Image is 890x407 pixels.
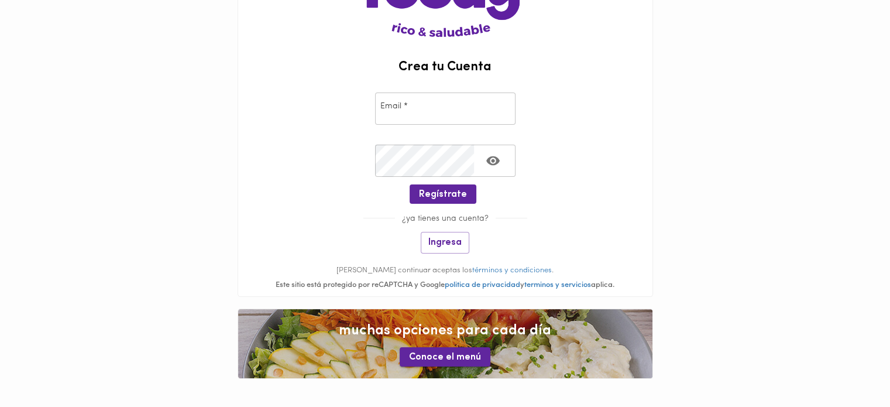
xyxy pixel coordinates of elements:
h2: Crea tu Cuenta [238,60,652,74]
div: Este sitio está protegido por reCAPTCHA y Google y aplica. [238,280,652,291]
a: terminos y servicios [524,281,591,289]
span: Conoce el menú [409,352,481,363]
button: Toggle password visibility [479,146,507,175]
button: Ingresa [421,232,469,254]
span: muchas opciones para cada día [250,321,641,341]
button: Conoce el menú [400,347,490,367]
a: términos y condiciones [472,266,552,274]
p: [PERSON_NAME] continuar aceptas los . [238,265,652,276]
span: Regístrate [419,189,467,200]
span: ¿ya tienes una cuenta? [395,214,496,223]
span: Ingresa [428,237,462,248]
a: politica de privacidad [445,281,520,289]
iframe: Messagebird Livechat Widget [822,339,878,395]
button: Regístrate [410,184,476,204]
input: pepitoperez@gmail.com [375,93,516,125]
